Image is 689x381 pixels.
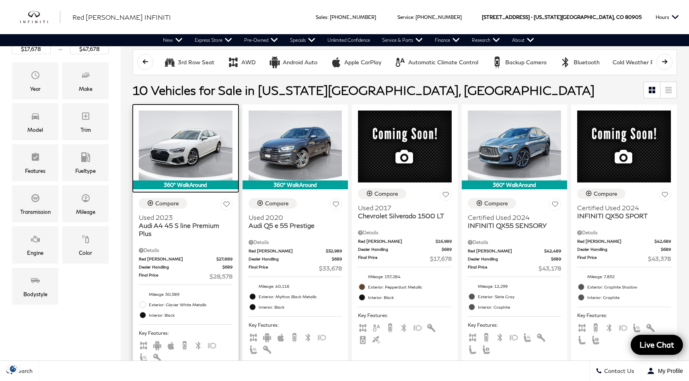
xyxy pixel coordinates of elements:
[330,198,342,213] button: Save Vehicle
[397,14,413,20] span: Service
[81,109,90,125] span: Trim
[139,342,148,348] span: AWD
[330,56,342,68] div: Apple CarPlay
[139,221,226,238] span: Audi A4 45 S line Premium Plus
[522,334,532,340] span: Heated Seats
[303,334,313,340] span: Bluetooth
[577,254,671,263] a: Final Price $43,378
[157,34,540,46] nav: Main Navigation
[23,290,47,299] div: Bodystyle
[372,324,381,330] span: Auto Climate Control
[466,34,506,46] a: Research
[587,293,671,301] span: Interior: Graphite
[605,324,614,330] span: Bluetooth
[193,342,203,348] span: Bluetooth
[482,14,642,20] a: [STREET_ADDRESS] • [US_STATE][GEOGRAPHIC_DATA], CO 80905
[468,264,539,272] span: Final Price
[654,238,671,244] span: $42,689
[62,103,109,140] div: TrimTrim
[436,238,452,244] span: $16,989
[249,213,336,221] span: Used 2020
[648,254,671,263] span: $43,378
[238,34,284,46] a: Pre-Owned
[164,56,176,68] div: 3rd Row Seat
[358,254,430,263] span: Final Price
[210,272,232,281] span: $28,578
[139,329,232,338] span: Key Features :
[468,221,555,229] span: INFINITI QX55 SENSORY
[178,59,214,66] div: 3rd Row Seat
[484,200,508,207] div: Compare
[358,188,406,199] button: Compare Vehicle
[415,14,462,20] a: [PHONE_NUMBER]
[468,248,561,254] a: Red [PERSON_NAME] $42,489
[577,246,671,252] a: Dealer Handling $689
[81,191,90,207] span: Mileage
[62,185,109,222] div: MileageMileage
[31,68,40,84] span: Year
[655,368,683,374] span: My Profile
[319,264,342,272] span: $33,678
[413,324,422,330] span: Fog Lights
[249,248,326,254] span: Red [PERSON_NAME]
[220,198,232,213] button: Save Vehicle
[12,268,58,305] div: BodystyleBodystyle
[227,56,239,68] div: AWD
[326,54,386,71] button: Apple CarPlayApple CarPlay
[25,166,45,175] div: Features
[468,239,561,246] div: Pricing Details - INFINITI QX55 SENSORY
[468,256,561,262] a: Dealer Handling $689
[139,272,232,281] a: Final Price $28,578
[276,334,286,340] span: Apple Car-Play
[284,34,321,46] a: Specials
[4,365,23,373] section: Click to Open Cookie Consent Modal
[70,44,109,54] input: Maximum
[577,204,665,212] span: Certified Used 2024
[368,283,452,291] span: Exterior: Pepperdust Metallic
[27,125,43,134] div: Model
[139,256,232,262] a: Red [PERSON_NAME] $27,889
[139,264,232,270] a: Dealer Handling $689
[327,14,329,20] span: :
[81,68,90,84] span: Make
[468,334,477,340] span: AWD
[358,238,452,244] a: Red [PERSON_NAME] $16,989
[636,340,678,350] span: Live Chat
[577,324,587,330] span: AWD
[613,59,673,66] div: Cold Weather Package
[577,238,671,244] a: Red [PERSON_NAME] $42,689
[27,248,43,257] div: Engine
[468,346,477,352] span: Leather Seats
[72,13,171,21] span: Red [PERSON_NAME] INFINITI
[330,14,376,20] a: [PHONE_NUMBER]
[577,311,671,320] span: Key Features :
[180,342,189,348] span: Backup Camera
[358,204,452,220] a: Used 2017Chevrolet Silverado 1500 LT
[632,324,642,330] span: Heated Seats
[559,56,572,68] div: Bluetooth
[137,54,153,70] button: scroll left
[31,150,40,166] span: Features
[80,125,91,134] div: Trim
[618,324,628,330] span: Fog Lights
[661,246,671,252] span: $689
[358,324,368,330] span: AWD
[241,59,256,66] div: AWD
[79,248,92,257] div: Color
[631,335,683,355] a: Live Chat
[577,336,587,342] span: Leather Seats
[509,334,518,340] span: Fog Lights
[159,54,219,71] button: 3rd Row Seat3rd Row Seat
[491,56,503,68] div: Backup Camera
[358,246,452,252] a: Dealer Handling $689
[81,232,90,248] span: Color
[31,274,40,290] span: Bodystyle
[31,232,40,248] span: Engine
[344,59,381,66] div: Apple CarPlay
[155,200,179,207] div: Compare
[358,204,446,212] span: Used 2017
[646,324,655,330] span: Keyless Entry
[481,346,491,352] span: Memory Seats
[249,334,258,340] span: AWD
[139,354,148,360] span: Heated Seats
